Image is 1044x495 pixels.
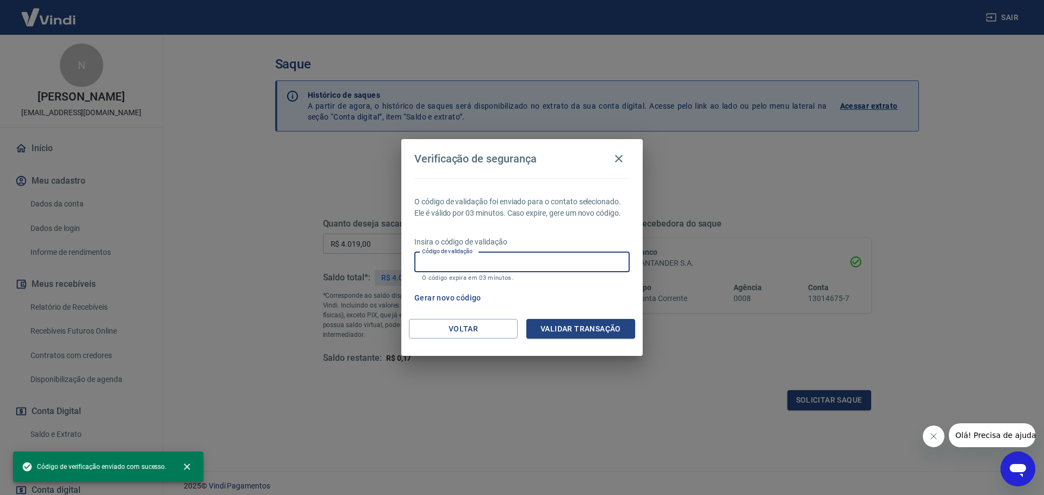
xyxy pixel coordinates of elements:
button: close [175,455,199,479]
h4: Verificação de segurança [414,152,537,165]
button: Voltar [409,319,518,339]
button: Validar transação [526,319,635,339]
iframe: Botão para abrir a janela de mensagens [1000,452,1035,486]
span: Olá! Precisa de ajuda? [7,8,91,16]
span: Código de verificação enviado com sucesso. [22,461,166,472]
p: O código de validação foi enviado para o contato selecionado. Ele é válido por 03 minutos. Caso e... [414,196,630,219]
button: Gerar novo código [410,288,486,308]
iframe: Fechar mensagem [923,425,944,447]
label: Código de validação [422,247,473,255]
iframe: Mensagem da empresa [949,423,1035,447]
p: O código expira em 03 minutos. [422,274,622,281]
p: Insira o código de validação [414,236,630,248]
